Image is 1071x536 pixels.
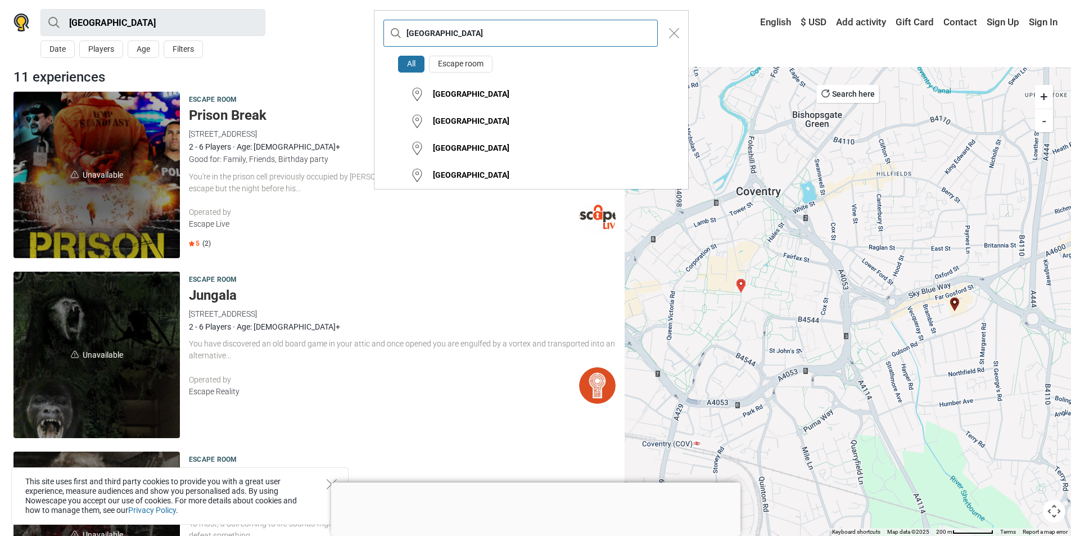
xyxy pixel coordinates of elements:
input: try “London” [383,20,658,47]
img: Close modal [669,28,679,38]
div: [GEOGRAPHIC_DATA] [424,170,509,181]
a: Privacy Policy [128,506,176,515]
div: [GEOGRAPHIC_DATA] [424,143,509,154]
iframe: Advertisement [331,483,740,533]
button: Coventry [GEOGRAPHIC_DATA] [374,108,688,135]
button: Coventry [GEOGRAPHIC_DATA] [374,135,688,162]
img: Coventry [410,142,424,155]
div: [GEOGRAPHIC_DATA] [424,89,509,100]
button: South Coventry [GEOGRAPHIC_DATA] [374,162,688,189]
button: Coventry [GEOGRAPHIC_DATA] [374,81,688,108]
div: This site uses first and third party cookies to provide you with a great user experience, measure... [11,467,349,525]
img: South Coventry [410,169,424,182]
div: [GEOGRAPHIC_DATA] [424,116,509,127]
button: Close [327,479,337,489]
img: Coventry [410,115,424,128]
button: Close modal [663,22,685,44]
button: Escape room [429,56,492,73]
img: Coventry [410,88,424,101]
button: All [398,56,424,73]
